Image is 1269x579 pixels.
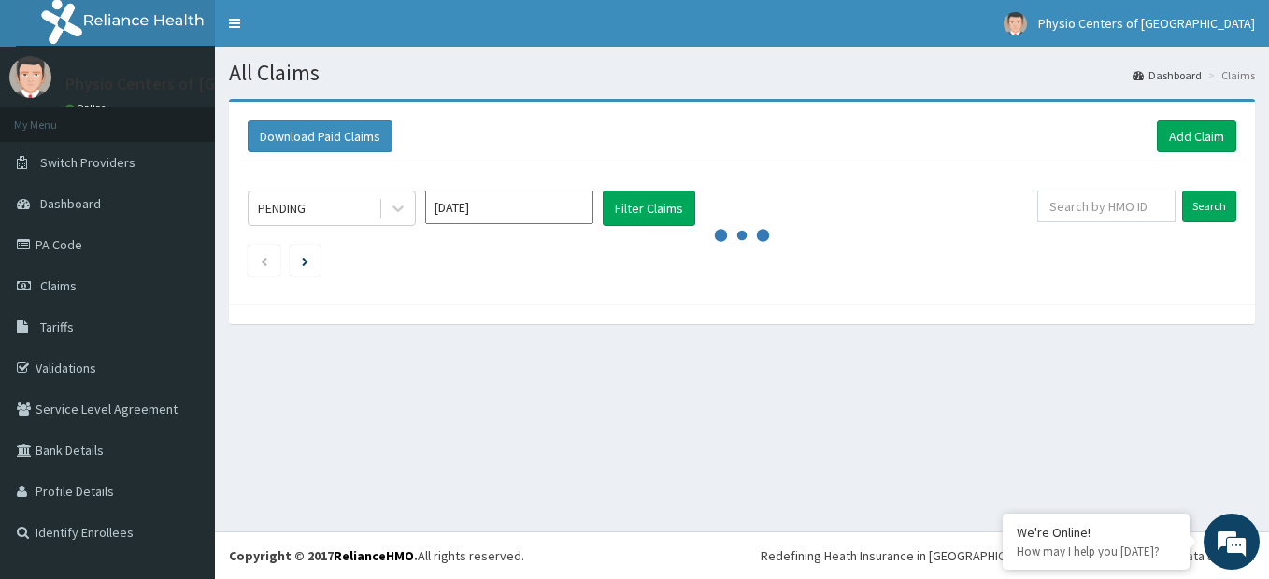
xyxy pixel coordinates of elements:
a: Online [65,102,110,115]
a: Previous page [260,252,268,269]
p: Physio Centers of [GEOGRAPHIC_DATA] [65,76,352,92]
strong: Copyright © 2017 . [229,547,418,564]
a: Next page [302,252,308,269]
span: Tariffs [40,318,74,335]
span: Dashboard [40,195,101,212]
img: User Image [1004,12,1027,35]
div: Redefining Heath Insurance in [GEOGRAPHIC_DATA] using Telemedicine and Data Science! [761,546,1255,565]
span: Physio Centers of [GEOGRAPHIC_DATA] [1038,15,1255,32]
p: How may I help you today? [1017,544,1176,559]
span: Claims [40,277,77,294]
h1: All Claims [229,61,1255,85]
span: Switch Providers [40,154,135,171]
a: RelianceHMO [334,547,414,564]
img: User Image [9,56,51,98]
a: Add Claim [1157,120,1236,152]
li: Claims [1204,67,1255,83]
footer: All rights reserved. [215,531,1269,579]
a: Dashboard [1133,67,1202,83]
button: Filter Claims [603,191,695,226]
button: Download Paid Claims [248,120,392,152]
input: Select Month and Year [425,191,593,224]
svg: audio-loading [714,207,770,263]
input: Search by HMO ID [1037,191,1176,222]
input: Search [1182,191,1236,222]
div: We're Online! [1017,524,1176,541]
div: PENDING [258,199,306,218]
